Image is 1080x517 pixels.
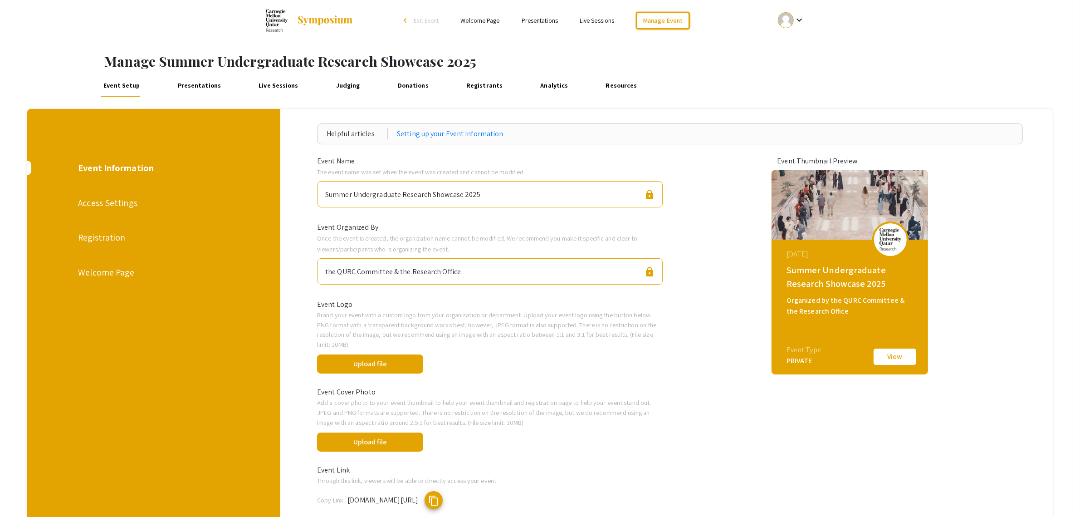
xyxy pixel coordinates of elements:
[428,495,439,506] span: content_copy
[310,387,670,398] div: Event Cover Photo
[431,353,453,374] span: done
[787,345,821,355] div: Event Type
[256,75,301,97] a: Live Sessions
[794,15,805,25] mat-icon: Expand account dropdown
[317,398,663,427] p: Add a cover photo to your event thumbnail to help your event thumbnail and registration page to h...
[538,75,571,97] a: Analytics
[175,75,224,97] a: Presentations
[327,128,388,139] div: Helpful articles
[347,495,418,505] span: [DOMAIN_NAME][URL]
[777,156,922,167] div: Event Thumbnail Preview
[580,16,614,25] a: Live Sessions
[317,355,423,374] button: Upload file
[644,189,655,200] span: lock
[772,170,928,240] img: summer-undergraduate-research-showcase-2025_eventCoverPhoto_d7183b__thumb.jpg
[404,18,409,23] div: arrow_back_ios
[877,228,904,251] img: summer-undergraduate-research-showcase-2025_eventLogo_367938_.png
[310,156,670,167] div: Event Name
[872,347,918,366] button: View
[603,75,640,97] a: Resources
[310,222,670,233] div: Event Organized By
[266,9,288,32] img: Summer Undergraduate Research Showcase 2025
[397,128,503,139] a: Setting up your Event Information
[317,476,663,486] p: Through this link, viewers will be able to directly access your event.
[310,299,670,310] div: Event Logo
[266,9,353,32] a: Summer Undergraduate Research Showcase 2025
[431,431,453,453] span: done
[644,266,655,277] span: lock
[297,15,353,26] img: Symposium by ForagerOne
[317,234,638,253] span: Once the event is created, the organization name cannot be modified. We recommend you make it spe...
[104,53,1080,69] h1: Manage Summer Undergraduate Research Showcase 2025
[787,249,915,260] div: [DATE]
[395,75,431,97] a: Donations
[522,16,558,25] a: Presentations
[317,433,423,452] button: Upload file
[787,263,915,291] div: Summer Undergraduate Research Showcase 2025
[325,185,480,200] div: Summer Undergraduate Research Showcase 2025
[78,196,229,210] div: Access Settings
[78,231,229,244] div: Registration
[464,75,505,97] a: Registrants
[425,491,443,509] button: copy submission link button
[7,476,39,510] iframe: Chat
[317,167,525,176] span: The event name was set when the event was created and cannot be modified.
[78,266,229,279] div: Welcome Page
[325,262,461,277] div: the QURC Committee & the Research Office
[787,295,915,317] div: Organized by the QURC Committee & the Research Office
[78,161,229,175] div: Event Information
[333,75,363,97] a: Judging
[636,12,689,30] a: Manage Event
[317,310,663,349] p: Brand your event with a custom logo from your organization or department. Upload your event logo ...
[768,10,814,30] button: Expand account dropdown
[101,75,142,97] a: Event Setup
[414,16,439,25] span: Exit Event
[451,496,475,505] span: Copied!
[787,355,821,366] div: PRIVATE
[310,465,670,476] div: Event Link
[460,16,499,25] a: Welcome Page
[317,496,345,504] span: Copy Link:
